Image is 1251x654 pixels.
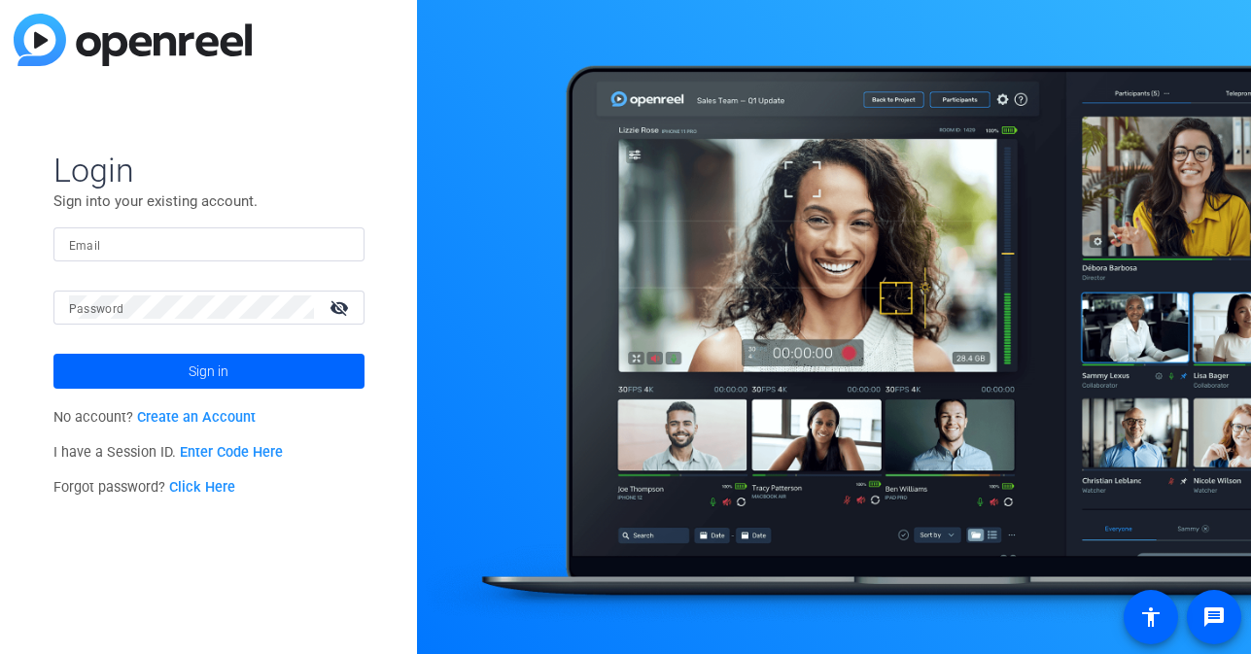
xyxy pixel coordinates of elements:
[53,190,365,212] p: Sign into your existing account.
[69,239,101,253] mat-label: Email
[137,409,256,426] a: Create an Account
[1202,605,1226,629] mat-icon: message
[69,302,124,316] mat-label: Password
[1139,605,1163,629] mat-icon: accessibility
[169,479,235,496] a: Click Here
[53,409,257,426] span: No account?
[318,293,365,322] mat-icon: visibility_off
[180,444,283,461] a: Enter Code Here
[189,347,228,396] span: Sign in
[69,232,349,256] input: Enter Email Address
[53,150,365,190] span: Login
[53,444,284,461] span: I have a Session ID.
[53,479,236,496] span: Forgot password?
[53,354,365,389] button: Sign in
[14,14,252,66] img: blue-gradient.svg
